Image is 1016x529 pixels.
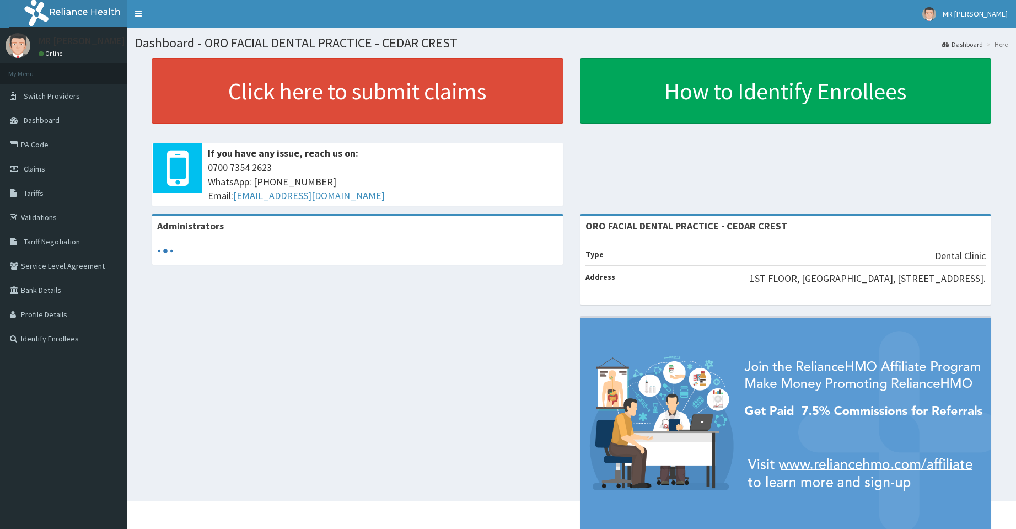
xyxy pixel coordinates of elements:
[935,249,986,263] p: Dental Clinic
[24,115,60,125] span: Dashboard
[152,58,563,124] a: Click here to submit claims
[984,40,1008,49] li: Here
[157,243,174,259] svg: audio-loading
[942,40,983,49] a: Dashboard
[233,189,385,202] a: [EMAIL_ADDRESS][DOMAIN_NAME]
[39,36,125,46] p: MR [PERSON_NAME]
[157,220,224,232] b: Administrators
[24,164,45,174] span: Claims
[208,161,558,203] span: 0700 7354 2623 WhatsApp: [PHONE_NUMBER] Email:
[6,33,30,58] img: User Image
[585,220,787,232] strong: ORO FACIAL DENTAL PRACTICE - CEDAR CREST
[750,271,986,286] p: 1ST FLOOR, [GEOGRAPHIC_DATA], [STREET_ADDRESS].
[208,147,358,159] b: If you have any issue, reach us on:
[24,237,80,247] span: Tariff Negotiation
[24,188,44,198] span: Tariffs
[585,272,615,282] b: Address
[943,9,1008,19] span: MR [PERSON_NAME]
[24,91,80,101] span: Switch Providers
[922,7,936,21] img: User Image
[585,249,604,259] b: Type
[580,58,992,124] a: How to Identify Enrollees
[39,50,65,57] a: Online
[135,36,1008,50] h1: Dashboard - ORO FACIAL DENTAL PRACTICE - CEDAR CREST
